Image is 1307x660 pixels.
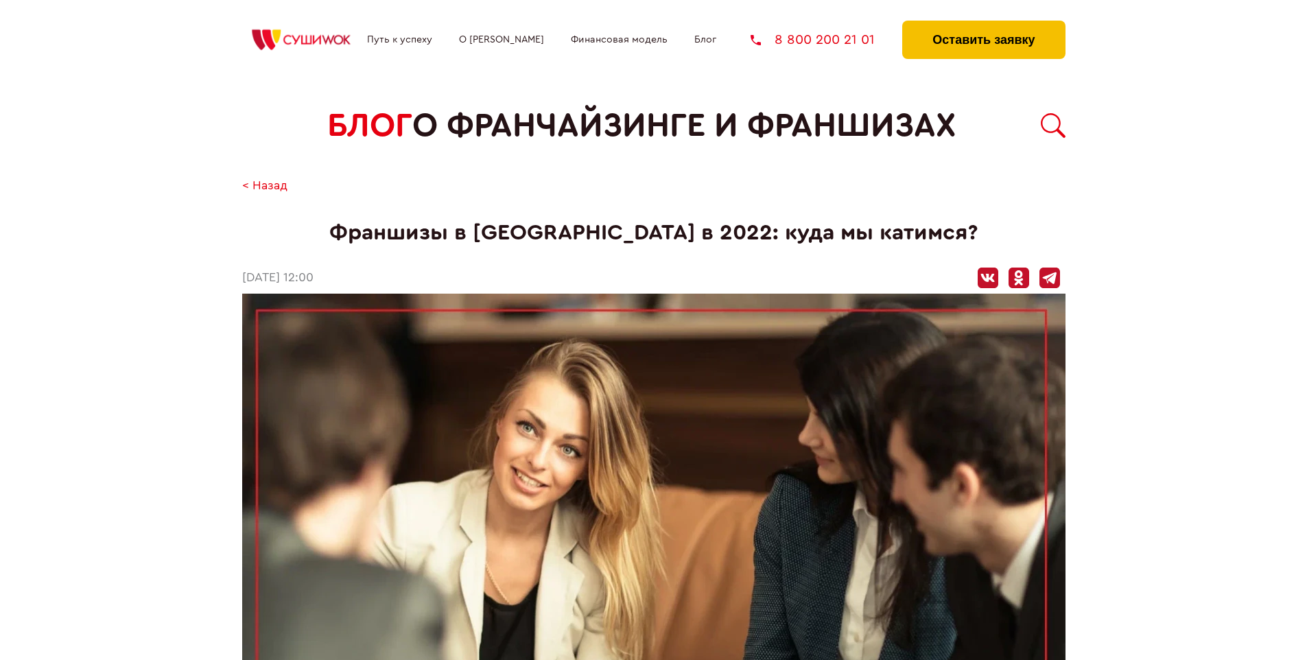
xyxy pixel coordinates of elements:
a: Блог [694,34,716,45]
h1: Франшизы в [GEOGRAPHIC_DATA] в 2022: куда мы катимся? [242,220,1065,246]
span: 8 800 200 21 01 [775,33,875,47]
button: Оставить заявку [902,21,1065,59]
a: < Назад [242,179,287,193]
a: О [PERSON_NAME] [459,34,544,45]
time: [DATE] 12:00 [242,271,314,285]
a: Финансовая модель [571,34,668,45]
span: БЛОГ [327,107,412,145]
a: 8 800 200 21 01 [751,33,875,47]
span: о франчайзинге и франшизах [412,107,956,145]
a: Путь к успеху [367,34,432,45]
